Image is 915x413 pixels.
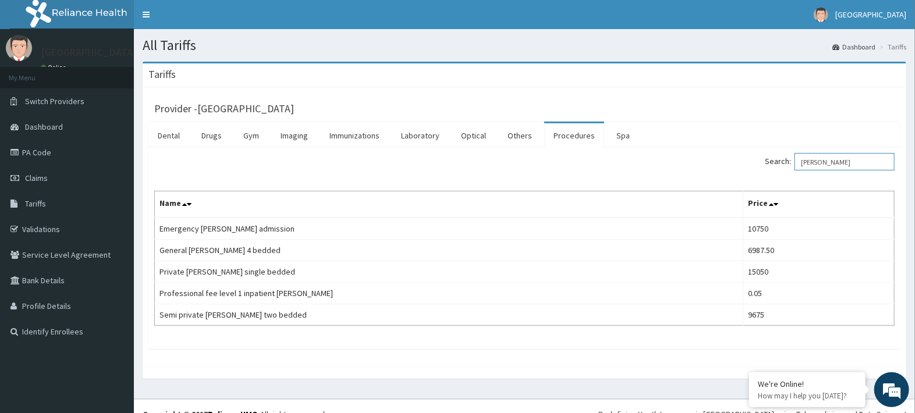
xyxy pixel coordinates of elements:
td: Emergency [PERSON_NAME] admission [155,218,743,240]
td: 9675 [743,304,895,326]
td: 10750 [743,218,895,240]
div: Minimize live chat window [191,6,219,34]
h1: All Tariffs [143,38,906,53]
img: d_794563401_company_1708531726252_794563401 [22,58,47,87]
div: Chat with us now [61,65,196,80]
th: Name [155,191,743,218]
a: Dashboard [832,42,875,52]
td: 6987.50 [743,240,895,261]
td: General [PERSON_NAME] 4 bedded [155,240,743,261]
a: Immunizations [320,123,389,148]
span: [GEOGRAPHIC_DATA] [835,9,906,20]
a: Spa [607,123,639,148]
p: [GEOGRAPHIC_DATA] [41,47,137,58]
a: Optical [452,123,495,148]
a: Gym [234,123,268,148]
label: Search: [765,153,895,170]
span: Switch Providers [25,96,84,106]
a: Procedures [544,123,604,148]
div: We're Online! [758,379,857,389]
a: Imaging [271,123,317,148]
a: Drugs [192,123,231,148]
h3: Tariffs [148,69,176,80]
td: Semi private [PERSON_NAME] two bedded [155,304,743,326]
h3: Provider - [GEOGRAPHIC_DATA] [154,104,294,114]
td: 15050 [743,261,895,283]
span: Dashboard [25,122,63,132]
span: We're online! [68,129,161,247]
td: Professional fee level 1 inpatient [PERSON_NAME] [155,283,743,304]
a: Others [498,123,541,148]
textarea: Type your message and hit 'Enter' [6,283,222,324]
img: User Image [814,8,828,22]
span: Tariffs [25,198,46,209]
th: Price [743,191,895,218]
li: Tariffs [877,42,906,52]
p: How may I help you today? [758,391,857,401]
a: Laboratory [392,123,449,148]
td: 0.05 [743,283,895,304]
span: Claims [25,173,48,183]
td: Private [PERSON_NAME] single bedded [155,261,743,283]
input: Search: [795,153,895,170]
img: User Image [6,35,32,61]
a: Dental [148,123,189,148]
a: Online [41,63,69,72]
